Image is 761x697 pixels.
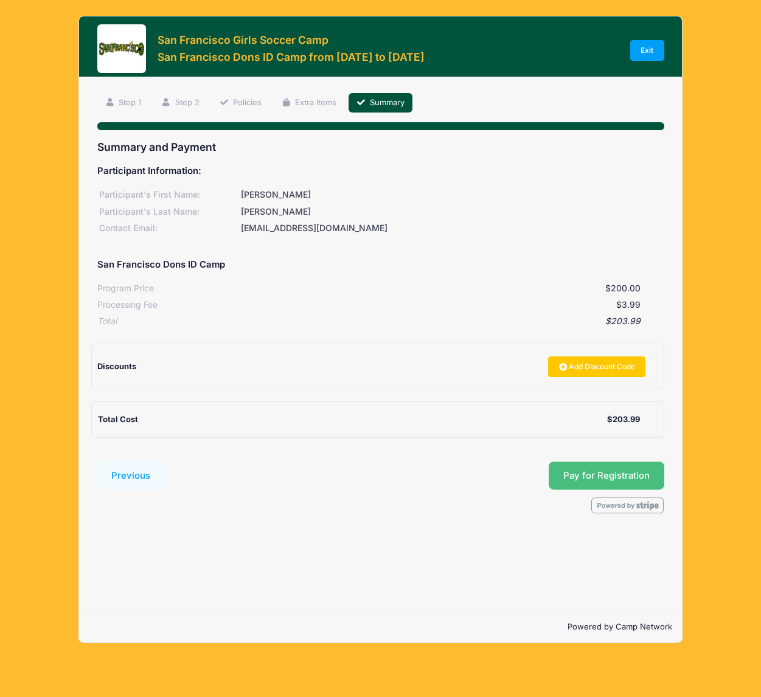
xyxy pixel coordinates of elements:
[158,33,425,46] h3: San Francisco Girls Soccer Camp
[605,283,641,293] span: $200.00
[211,93,269,113] a: Policies
[89,621,672,633] p: Powered by Camp Network
[97,222,239,235] div: Contact Email:
[153,93,207,113] a: Step 2
[117,315,641,328] div: $203.99
[97,206,239,218] div: Participant's Last Name:
[97,140,664,153] h3: Summary and Payment
[548,356,645,377] a: Add Discount Code
[549,462,664,490] button: Pay for Registration
[239,206,664,218] div: [PERSON_NAME]
[239,189,664,201] div: [PERSON_NAME]
[239,222,664,235] div: [EMAIL_ADDRESS][DOMAIN_NAME]
[98,414,607,426] div: Total Cost
[158,50,425,63] h3: San Francisco Dons ID Camp from [DATE] to [DATE]
[349,93,413,113] a: Summary
[97,189,239,201] div: Participant's First Name:
[97,299,158,311] div: Processing Fee
[97,282,154,295] div: Program Price
[97,166,664,177] h5: Participant Information:
[97,462,165,490] button: Previous
[97,93,150,113] a: Step 1
[273,93,344,113] a: Extra Items
[630,40,664,61] a: Exit
[607,414,640,426] div: $203.99
[97,260,225,271] h5: San Francisco Dons ID Camp
[97,315,117,328] div: Total
[97,361,136,371] span: Discounts
[158,299,641,311] div: $3.99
